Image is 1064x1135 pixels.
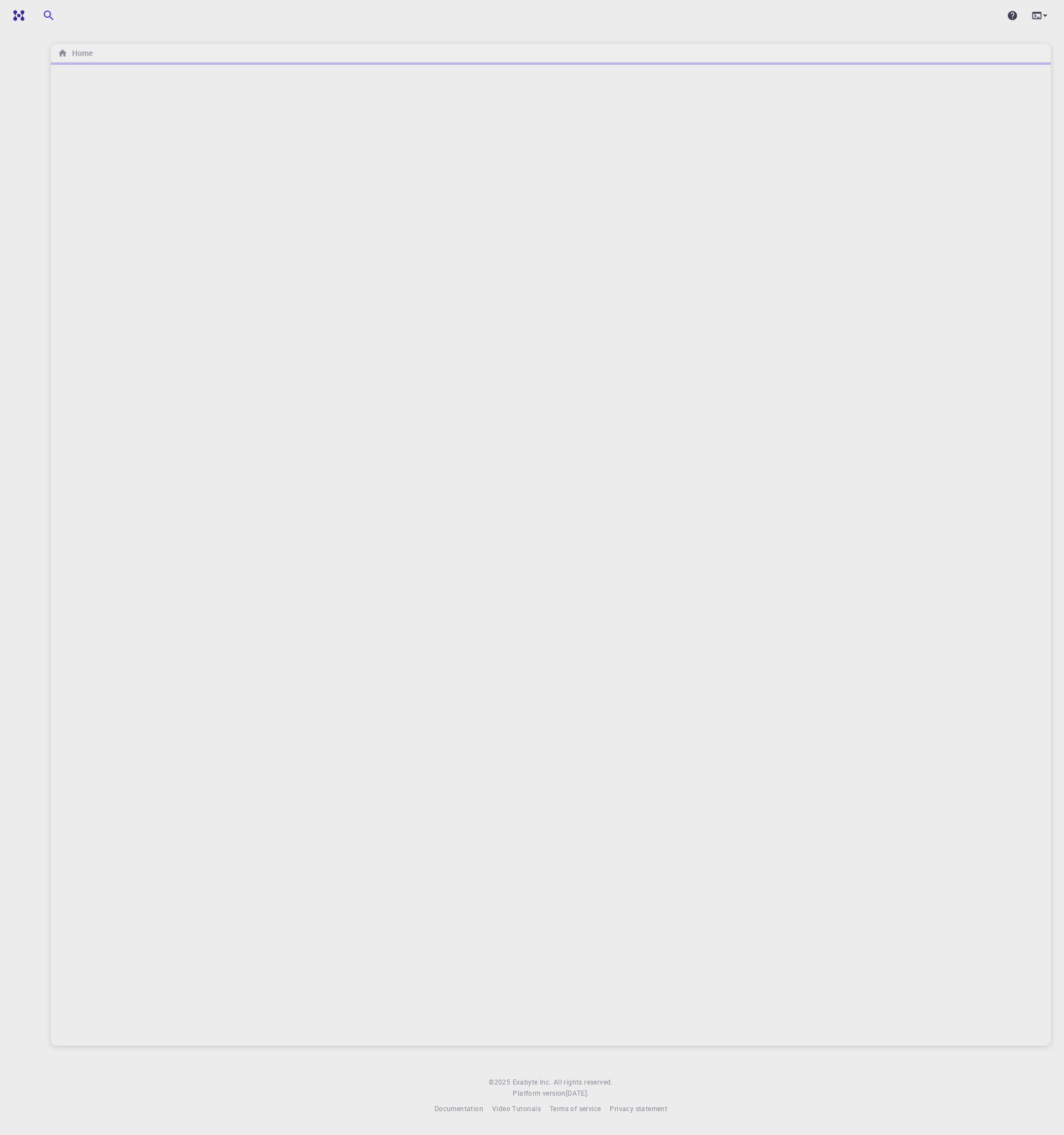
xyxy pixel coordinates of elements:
a: Video Tutorials [492,1103,541,1114]
img: logo [9,10,24,21]
a: Exabyte Inc. [513,1077,551,1088]
a: Terms of service [550,1103,601,1114]
span: All rights reserved. [554,1077,613,1088]
nav: breadcrumb [55,47,95,59]
span: Terms of service [550,1104,601,1113]
span: © 2025 [489,1077,512,1088]
span: Documentation [434,1104,483,1113]
h6: Home [68,47,93,59]
a: Privacy statement [610,1103,667,1114]
a: Documentation [434,1103,483,1114]
span: Privacy statement [610,1104,667,1113]
span: Exabyte Inc. [513,1077,551,1086]
span: Video Tutorials [492,1104,541,1113]
a: [DATE]. [566,1088,589,1099]
span: [DATE] . [566,1088,589,1097]
span: Platform version [513,1088,565,1099]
